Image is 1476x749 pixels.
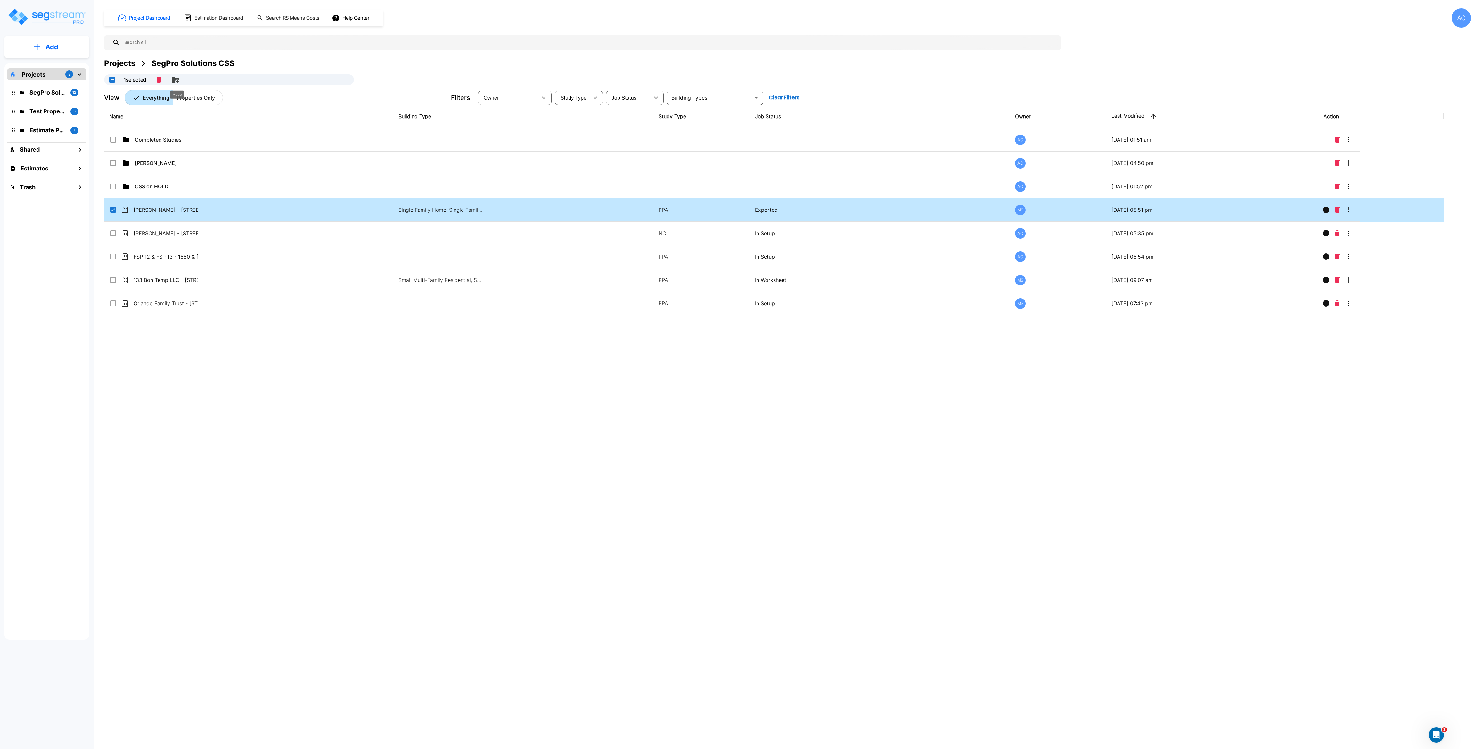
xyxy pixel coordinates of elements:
div: Move [170,91,184,99]
button: Properties Only [173,90,223,105]
p: Test Property Folder [29,107,65,116]
h1: Trash [20,183,36,192]
div: MS [1015,205,1026,215]
p: View [104,93,119,103]
button: More-Options [1342,180,1355,193]
button: Project Dashboard [115,11,174,25]
p: [DATE] 01:51 am [1111,136,1313,144]
button: Delete [1332,157,1342,169]
button: More-Options [1342,227,1355,240]
div: Select [556,89,589,107]
p: In Setup [755,300,1005,307]
p: [DATE] 05:51 pm [1111,206,1313,214]
button: UnSelectAll [106,73,119,86]
p: Add [45,42,58,52]
img: Logo [7,8,86,26]
div: AO [1452,8,1471,28]
p: Filters [451,93,470,103]
button: Help Center [331,12,372,24]
button: Add [4,38,89,56]
p: [PERSON_NAME] - [STREET_ADDRESS] [134,206,198,214]
button: Estimation Dashboard [181,11,247,25]
input: Search All [120,35,1058,50]
button: Open [752,93,761,102]
p: CSS on HOLD [135,183,199,190]
button: Search RS Means Costs [254,12,323,24]
iframe: Intercom live chat [1429,727,1444,743]
button: More-Options [1342,203,1355,216]
div: AO [1015,135,1026,145]
button: Delete [1332,274,1342,286]
span: Owner [484,95,499,101]
div: Select [607,89,650,107]
button: Info [1320,203,1332,216]
p: NC [659,229,745,237]
p: [DATE] 01:52 pm [1111,183,1313,190]
button: Clear Filters [766,91,802,104]
p: Small Multi-Family Residential, Small Multi-Family Residential Site [398,276,485,284]
th: Action [1318,105,1444,128]
p: PPA [659,253,745,260]
p: In Setup [755,229,1005,237]
th: Building Type [393,105,653,128]
p: Completed Studies [135,136,199,144]
h1: Estimates [20,164,48,173]
button: More-Options [1342,250,1355,263]
span: Study Type [561,95,586,101]
p: 3 [68,72,70,77]
button: Delete [1332,180,1342,193]
div: AO [1015,228,1026,239]
button: Delete [1332,297,1342,310]
p: 1 [74,128,75,133]
p: 1 selected [124,76,146,84]
p: Single Family Home, Single Family Home Site [398,206,485,214]
input: Building Types [669,93,750,102]
th: Job Status [750,105,1010,128]
p: [DATE] 05:54 pm [1111,253,1313,260]
button: More-Options [1342,297,1355,310]
p: Everything [143,94,169,102]
button: Info [1320,274,1332,286]
p: PPA [659,206,745,214]
p: 12 [72,90,76,95]
div: Select [479,89,537,107]
div: AO [1015,158,1026,169]
p: Orlando Family Trust - [STREET_ADDRESS] [134,300,198,307]
div: AO [1015,251,1026,262]
div: Projects [104,58,135,69]
button: Delete [154,74,164,85]
div: AO [1015,181,1026,192]
p: FSP 12 & FSP 13 - 1550 & [STREET_ADDRESS] [134,253,198,260]
p: [DATE] 09:07 am [1111,276,1313,284]
p: Projects [22,70,45,79]
button: Info [1320,227,1332,240]
th: Study Type [653,105,750,128]
button: Delete [1332,133,1342,146]
p: PPA [659,276,745,284]
div: Platform [125,90,223,105]
p: [PERSON_NAME] - [STREET_ADDRESS] [134,229,198,237]
p: In Worksheet [755,276,1005,284]
button: Delete [1332,227,1342,240]
h1: Search RS Means Costs [266,14,319,22]
p: [PERSON_NAME] [135,159,199,167]
p: Properties Only [177,94,215,102]
div: MS [1015,275,1026,285]
p: 3 [73,109,76,114]
th: Name [104,105,393,128]
button: Move [169,73,182,86]
button: Delete [1332,203,1342,216]
p: PPA [659,300,745,307]
button: Delete [1332,250,1342,263]
div: MS [1015,298,1026,309]
p: [DATE] 04:50 pm [1111,159,1313,167]
button: Info [1320,250,1332,263]
span: 1 [1442,727,1447,732]
p: [DATE] 05:35 pm [1111,229,1313,237]
p: 133 Bon Temp LLC - [STREET_ADDRESS] [134,276,198,284]
th: Last Modified [1106,105,1318,128]
h1: Project Dashboard [129,14,170,22]
h1: Shared [20,145,40,154]
p: SegPro Solutions CSS [29,88,65,97]
button: More-Options [1342,274,1355,286]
